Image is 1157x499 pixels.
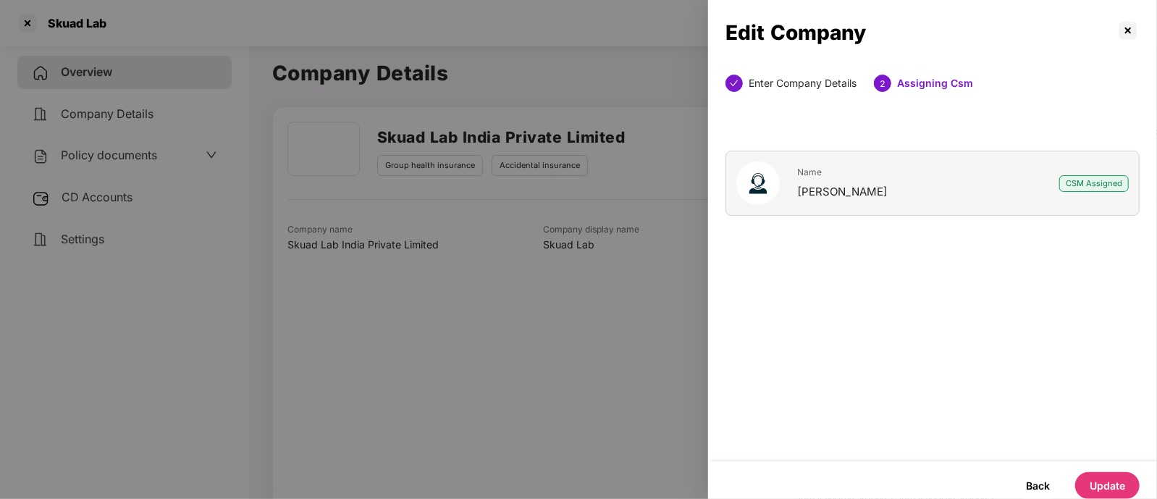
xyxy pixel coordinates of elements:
[749,75,857,92] div: Enter Company Details
[1011,472,1064,499] button: Back
[797,185,888,198] span: [PERSON_NAME]
[730,79,739,88] span: check
[880,78,885,89] span: 2
[897,75,973,92] div: Assigning Csm
[736,162,780,205] img: svg+xml;base64,PHN2ZyB4bWxucz0iaHR0cDovL3d3dy53My5vcmcvMjAwMC9zdmciIHhtbG5zOnhsaW5rPSJodHRwOi8vd3...
[725,25,1116,41] div: Edit Company
[1059,175,1129,192] div: CSM Assigned
[1075,472,1140,499] button: Update
[797,167,888,177] span: Name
